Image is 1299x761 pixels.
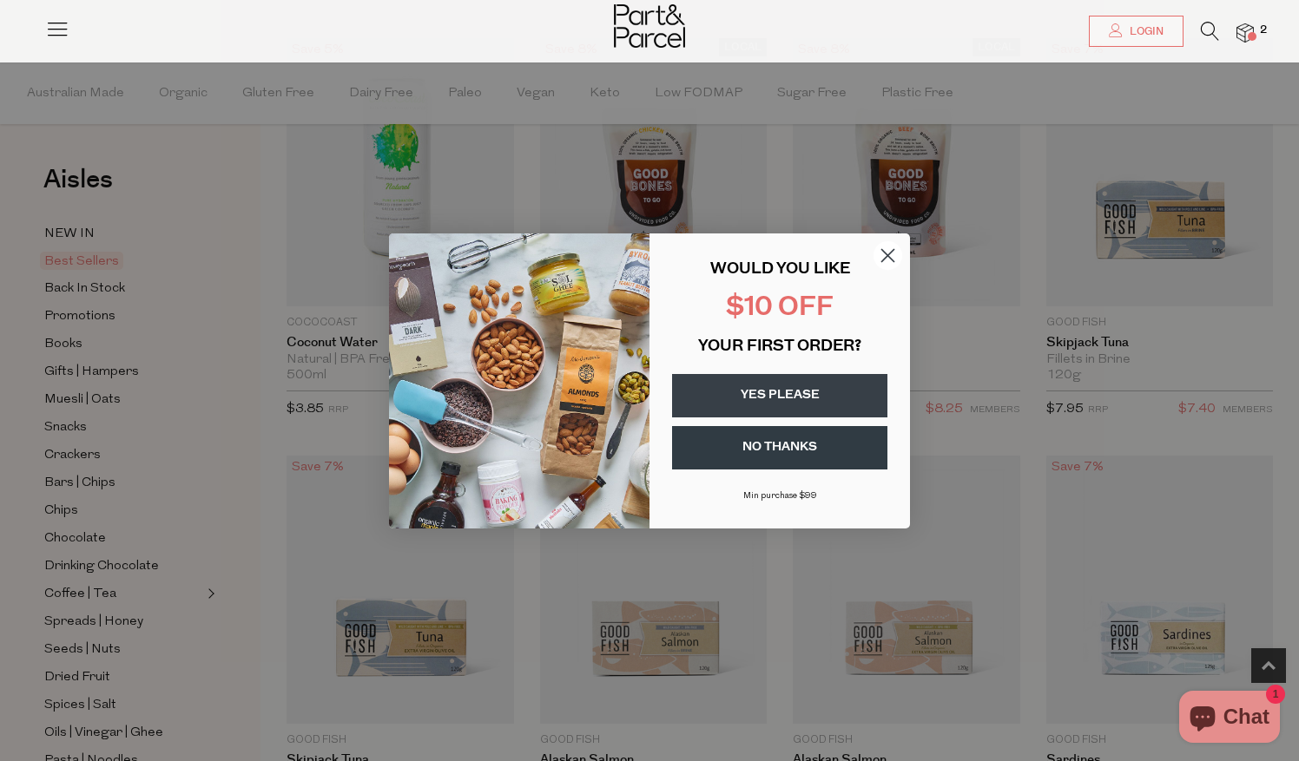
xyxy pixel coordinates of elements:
span: $10 OFF [726,295,834,322]
span: WOULD YOU LIKE [710,262,850,278]
button: YES PLEASE [672,374,887,417]
img: 43fba0fb-7538-40bc-babb-ffb1a4d097bc.jpeg [389,233,649,528]
span: 2 [1256,23,1271,38]
a: 2 [1236,23,1254,42]
button: NO THANKS [672,426,887,469]
a: Login [1089,16,1184,47]
button: Close dialog [873,240,903,271]
span: Min purchase $99 [743,491,817,501]
span: Login [1125,24,1164,39]
span: YOUR FIRST ORDER? [698,339,861,355]
img: Part&Parcel [614,4,685,48]
inbox-online-store-chat: Shopify online store chat [1174,691,1285,747]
